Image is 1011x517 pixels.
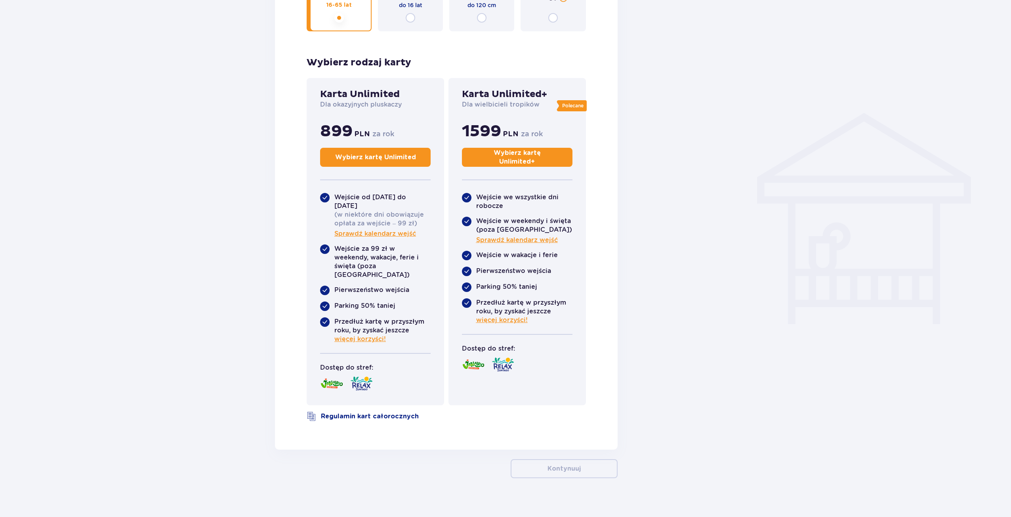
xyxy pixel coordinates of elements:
a: Sprawdź kalendarz wejść [334,229,416,238]
img: roundedCheckBlue.4a3460b82ef5fd2642f707f390782c34.svg [462,267,471,276]
img: roundedCheckBlue.4a3460b82ef5fd2642f707f390782c34.svg [462,282,471,292]
a: więcej korzyści! [476,316,528,324]
p: Dla okazyjnych pluskaczy [320,100,402,109]
p: Wybierz rodzaj karty [307,57,586,69]
p: Karta Unlimited [320,88,400,100]
p: Wejście za 99 zł w weekendy, wakacje, ferie i święta (poza [GEOGRAPHIC_DATA]) [334,244,431,279]
p: Dostęp do stref: [320,363,373,372]
a: Regulamin kart całorocznych [321,412,419,421]
img: roundedCheckBlue.4a3460b82ef5fd2642f707f390782c34.svg [320,286,330,295]
p: Przedłuż kartę w przyszłym roku, by zyskać jeszcze [334,317,431,343]
img: roundedCheckBlue.4a3460b82ef5fd2642f707f390782c34.svg [462,251,471,260]
p: do 120 cm [467,1,496,9]
a: Sprawdź kalendarz wejść [476,236,558,244]
p: Parking 50% taniej [476,282,537,291]
p: za rok [521,129,543,139]
p: Wejście od [DATE] do [DATE] [334,193,431,210]
img: roundedCheckBlue.4a3460b82ef5fd2642f707f390782c34.svg [462,298,471,308]
p: 1599 [462,122,501,141]
p: Karta Unlimited+ [462,88,547,100]
p: 899 [320,122,353,141]
p: Wejście w weekendy i święta (poza [GEOGRAPHIC_DATA]) [476,217,572,234]
p: Parking 50% taniej [334,301,395,310]
img: roundedCheckBlue.4a3460b82ef5fd2642f707f390782c34.svg [462,193,471,202]
p: Wybierz kartę Unlimited + [475,149,559,166]
p: Wejście we wszystkie dni robocze [476,193,572,210]
img: roundedCheckBlue.4a3460b82ef5fd2642f707f390782c34.svg [462,217,471,226]
p: PLN [503,130,519,139]
button: Wybierz kartę Unlimited+ [462,148,572,167]
p: Pierwszeństwo wejścia [476,267,551,275]
p: (w niektóre dni obowiązuje opłata za wejście – 99 zł) [334,210,431,228]
a: więcej korzyści! [334,335,386,343]
p: Dostęp do stref: [462,344,515,353]
img: roundedCheckBlue.4a3460b82ef5fd2642f707f390782c34.svg [320,244,330,254]
img: roundedCheckBlue.4a3460b82ef5fd2642f707f390782c34.svg [320,301,330,311]
p: PLN [354,130,370,139]
p: Kontynuuj [547,464,581,473]
p: do 16 lat [399,1,422,9]
p: Wybierz kartę Unlimited [335,153,416,162]
p: Polecane [562,102,584,109]
button: Wybierz kartę Unlimited [320,148,431,167]
p: 16-65 lat [326,1,352,9]
p: Przedłuż kartę w przyszłym roku, by zyskać jeszcze [476,298,572,324]
p: Pierwszeństwo wejścia [334,286,409,294]
p: Dla wielbicieli tropików [462,100,540,109]
p: za rok [372,129,394,139]
p: Wejście w wakacje i ferie [476,251,558,259]
img: roundedCheckBlue.4a3460b82ef5fd2642f707f390782c34.svg [320,317,330,327]
button: Kontynuuj [511,459,618,478]
img: roundedCheckBlue.4a3460b82ef5fd2642f707f390782c34.svg [320,193,330,202]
